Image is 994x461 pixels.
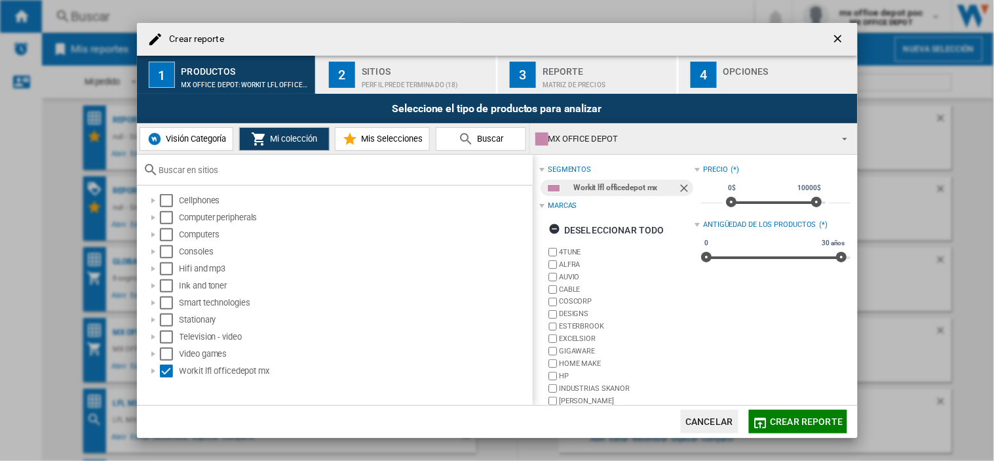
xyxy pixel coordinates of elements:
[832,32,847,48] ng-md-icon: getI18NText('BUTTONS.CLOSE_DIALOG')
[726,183,738,193] span: 0$
[548,397,557,405] input: brand.name
[180,313,531,327] div: Stationary
[163,33,224,46] h4: Crear reporte
[548,273,557,281] input: brand.name
[559,321,695,331] label: ESTERBROOK
[703,220,816,230] div: Antigüedad de los productos
[160,194,180,207] md-checkbox: Select
[180,331,531,344] div: Television - video
[474,134,504,144] span: Buscar
[771,416,843,427] span: Crear reporte
[180,228,531,241] div: Computers
[180,211,531,224] div: Computer peripherals
[749,410,847,433] button: Crear reporte
[548,260,557,269] input: brand.name
[545,218,668,242] button: Deseleccionar todo
[160,365,180,378] md-checkbox: Select
[180,296,531,310] div: Smart technologies
[162,134,226,144] span: Visión Categoría
[559,260,695,270] label: ALFRA
[180,245,531,258] div: Consoles
[160,262,180,275] md-checkbox: Select
[548,372,557,380] input: brand.name
[180,365,531,378] div: Workit lfl officedepot mx
[559,359,695,369] label: HOME MAKE
[548,165,591,175] div: segmentos
[180,279,531,292] div: Ink and toner
[180,348,531,361] div: Video games
[559,396,695,406] label: [PERSON_NAME]
[329,62,355,88] div: 2
[498,56,678,94] button: 3 Reporte Matriz de precios
[559,247,695,257] label: 4TUNE
[543,61,672,75] div: Reporte
[160,348,180,361] md-checkbox: Select
[679,56,858,94] button: 4 Opciones
[559,272,695,282] label: AUVIO
[267,134,317,144] span: Mi colección
[559,296,695,306] label: COSCORP
[160,279,180,292] md-checkbox: Select
[436,127,526,151] button: Buscar
[362,61,491,75] div: Sitios
[160,211,180,224] md-checkbox: Select
[548,323,557,331] input: brand.name
[160,296,180,310] md-checkbox: Select
[335,127,430,151] button: Mis Selecciones
[362,75,491,89] div: Perfil predeterminado (18)
[239,127,330,151] button: Mi colección
[559,285,695,294] label: CABLE
[548,201,577,211] div: Marcas
[182,61,311,75] div: Productos
[548,347,557,355] input: brand.name
[180,194,531,207] div: Cellphones
[702,238,710,249] span: 0
[548,285,557,294] input: brand.name
[149,62,175,88] div: 1
[358,134,423,144] span: Mis Selecciones
[559,346,695,356] label: GIGAWARE
[317,56,497,94] button: 2 Sitios Perfil predeterminado (18)
[548,310,557,319] input: brand.name
[548,384,557,393] input: brand.name
[548,359,557,368] input: brand.name
[691,62,717,88] div: 4
[678,182,693,197] ng-md-icon: Quitar
[548,298,557,306] input: brand.name
[160,331,180,344] md-checkbox: Select
[795,183,822,193] span: 10000$
[703,165,727,175] div: Precio
[559,309,695,319] label: DESIGNS
[182,75,311,89] div: MX OFFICE DEPOT:Workit lfl officedepot mx
[137,56,317,94] button: 1 Productos MX OFFICE DEPOT:Workit lfl officedepot mx
[559,371,695,381] label: HP
[559,334,695,344] label: EXCELSIOR
[548,334,557,343] input: brand.name
[159,165,526,175] input: Buscar en sitios
[826,26,852,52] button: getI18NText('BUTTONS.CLOSE_DIALOG')
[147,131,162,147] img: wiser-icon-blue.png
[160,245,180,258] md-checkbox: Select
[180,262,531,275] div: Hifi and mp3
[160,313,180,327] md-checkbox: Select
[548,218,664,242] div: Deseleccionar todo
[681,410,738,433] button: Cancelar
[510,62,536,88] div: 3
[543,75,672,89] div: Matriz de precios
[723,61,852,75] div: Opciones
[820,238,847,249] span: 30 años
[573,180,678,196] div: Workit lfl officedepot mx
[160,228,180,241] md-checkbox: Select
[548,248,557,256] input: brand.name
[559,384,695,393] label: INDUSTRIAS SKANOR
[137,94,858,123] div: Seleccione el tipo de productos para analizar
[535,130,831,148] div: MX OFFICE DEPOT
[140,127,233,151] button: Visión Categoría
